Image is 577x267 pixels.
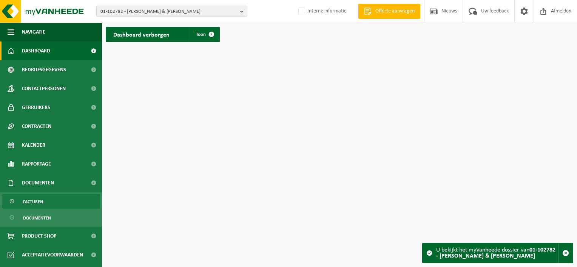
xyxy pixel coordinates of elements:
button: 01-102782 - [PERSON_NAME] & [PERSON_NAME] [96,6,247,17]
a: Toon [190,27,219,42]
a: Facturen [2,194,100,209]
span: 01-102782 - [PERSON_NAME] & [PERSON_NAME] [100,6,237,17]
span: Gebruikers [22,98,50,117]
a: Offerte aanvragen [358,4,420,19]
a: Documenten [2,210,100,225]
span: Dashboard [22,41,50,60]
span: Acceptatievoorwaarden [22,246,83,264]
strong: 01-102782 - [PERSON_NAME] & [PERSON_NAME] [436,247,555,259]
span: Kalender [22,136,45,155]
div: U bekijkt het myVanheede dossier van [436,243,558,263]
span: Documenten [23,211,51,225]
span: Rapportage [22,155,51,173]
span: Bedrijfsgegevens [22,60,66,79]
span: Contracten [22,117,51,136]
span: Contactpersonen [22,79,66,98]
span: Offerte aanvragen [373,8,417,15]
span: Toon [196,32,206,37]
span: Navigatie [22,23,45,41]
span: Product Shop [22,227,56,246]
span: Documenten [22,173,54,192]
h2: Dashboard verborgen [106,27,177,41]
label: Interne informatie [297,6,347,17]
span: Facturen [23,195,43,209]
